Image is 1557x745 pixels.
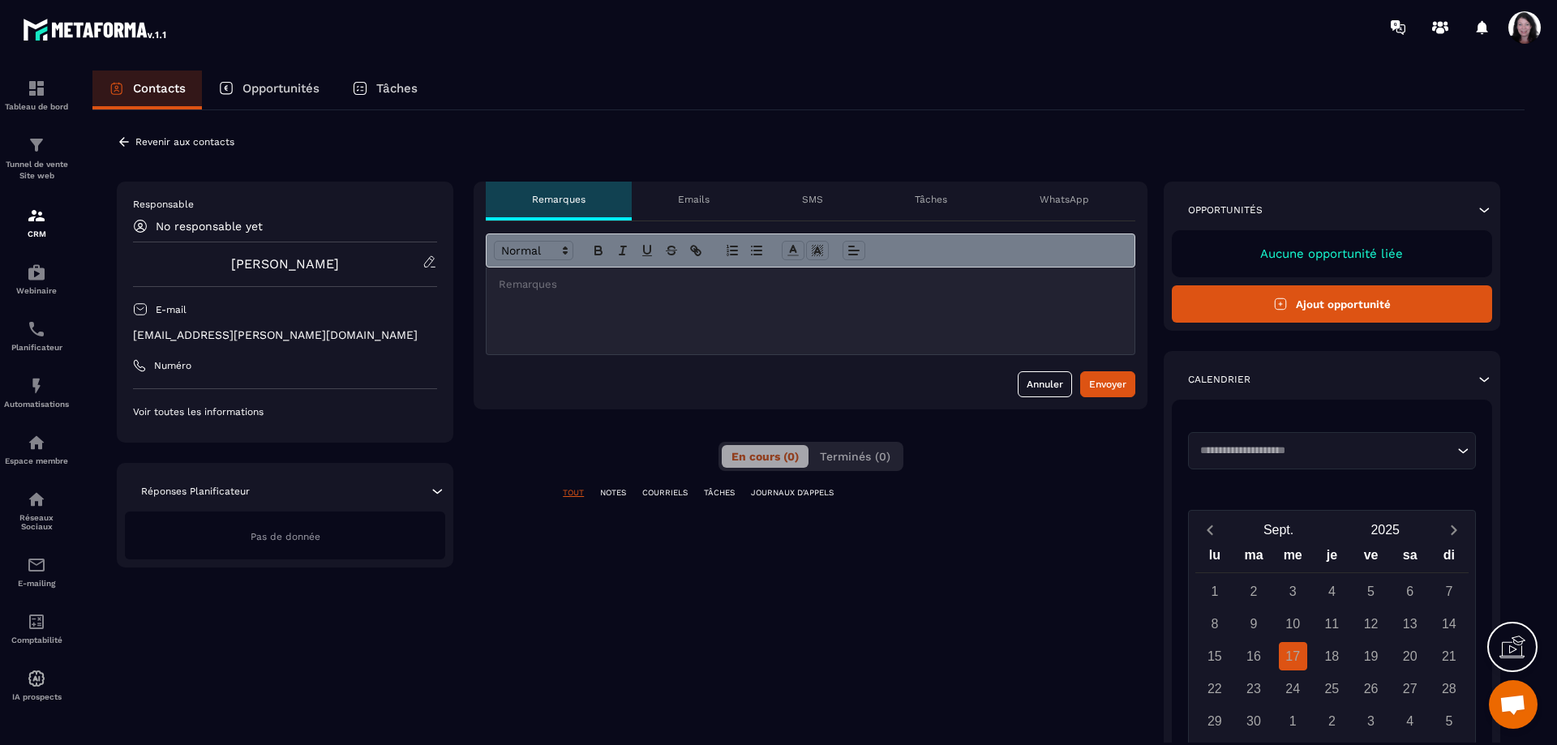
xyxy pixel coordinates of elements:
[1396,642,1424,670] div: 20
[1351,544,1390,572] div: ve
[820,450,890,463] span: Terminés (0)
[810,445,900,468] button: Terminés (0)
[1195,443,1453,459] input: Search for option
[1188,203,1263,216] p: Opportunités
[1279,674,1307,703] div: 24
[1195,577,1469,735] div: Calendar days
[802,193,823,206] p: SMS
[731,450,799,463] span: En cours (0)
[4,250,69,307] a: automationsautomationsWebinaire
[1357,577,1385,606] div: 5
[1318,577,1346,606] div: 4
[1391,544,1430,572] div: sa
[1188,373,1250,386] p: Calendrier
[1195,519,1225,541] button: Previous month
[251,531,320,542] span: Pas de donnée
[336,71,434,109] a: Tâches
[1200,674,1229,703] div: 22
[1018,371,1072,397] button: Annuler
[1357,707,1385,735] div: 3
[1357,642,1385,670] div: 19
[1240,674,1268,703] div: 23
[1435,674,1463,703] div: 28
[1273,544,1312,572] div: me
[722,445,809,468] button: En cours (0)
[1318,707,1346,735] div: 2
[4,343,69,352] p: Planificateur
[1200,642,1229,670] div: 15
[4,286,69,295] p: Webinaire
[1357,610,1385,638] div: 12
[1200,707,1229,735] div: 29
[154,359,191,372] p: Numéro
[27,263,46,282] img: automations
[156,303,187,316] p: E-mail
[678,193,710,206] p: Emails
[1279,610,1307,638] div: 10
[133,328,437,343] p: [EMAIL_ADDRESS][PERSON_NAME][DOMAIN_NAME]
[1430,544,1469,572] div: di
[1318,642,1346,670] div: 18
[156,220,263,233] p: No responsable yet
[1188,432,1476,469] div: Search for option
[133,198,437,211] p: Responsable
[4,692,69,701] p: IA prospects
[4,364,69,421] a: automationsautomationsAutomatisations
[4,194,69,250] a: formationformationCRM
[4,456,69,465] p: Espace membre
[1489,680,1538,729] div: Ouvrir le chat
[1439,519,1469,541] button: Next month
[141,485,250,498] p: Réponses Planificateur
[27,669,46,688] img: automations
[133,405,437,418] p: Voir toutes les informations
[1435,642,1463,670] div: 21
[1318,610,1346,638] div: 11
[1225,516,1332,544] button: Open months overlay
[1240,642,1268,670] div: 16
[4,229,69,238] p: CRM
[27,376,46,396] img: automations
[1188,246,1476,261] p: Aucune opportunité liée
[376,81,418,96] p: Tâches
[1200,577,1229,606] div: 1
[1172,285,1492,323] button: Ajout opportunité
[1396,707,1424,735] div: 4
[751,487,834,499] p: JOURNAUX D'APPELS
[27,79,46,98] img: formation
[4,159,69,182] p: Tunnel de vente Site web
[532,193,585,206] p: Remarques
[1435,707,1463,735] div: 5
[27,319,46,339] img: scheduler
[4,543,69,600] a: emailemailE-mailing
[563,487,584,499] p: TOUT
[27,135,46,155] img: formation
[4,66,69,123] a: formationformationTableau de bord
[1279,707,1307,735] div: 1
[1332,516,1439,544] button: Open years overlay
[600,487,626,499] p: NOTES
[4,400,69,409] p: Automatisations
[27,555,46,575] img: email
[1396,674,1424,703] div: 27
[1312,544,1351,572] div: je
[27,433,46,452] img: automations
[1089,376,1126,392] div: Envoyer
[4,307,69,364] a: schedulerschedulerPlanificateur
[133,81,186,96] p: Contacts
[1040,193,1089,206] p: WhatsApp
[1080,371,1135,397] button: Envoyer
[642,487,688,499] p: COURRIELS
[1200,610,1229,638] div: 8
[1240,610,1268,638] div: 9
[1240,577,1268,606] div: 2
[1195,544,1234,572] div: lu
[4,421,69,477] a: automationsautomationsEspace membre
[4,600,69,657] a: accountantaccountantComptabilité
[92,71,202,109] a: Contacts
[4,579,69,588] p: E-mailing
[4,513,69,531] p: Réseaux Sociaux
[1279,577,1307,606] div: 3
[4,636,69,644] p: Comptabilité
[27,612,46,632] img: accountant
[135,136,234,148] p: Revenir aux contacts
